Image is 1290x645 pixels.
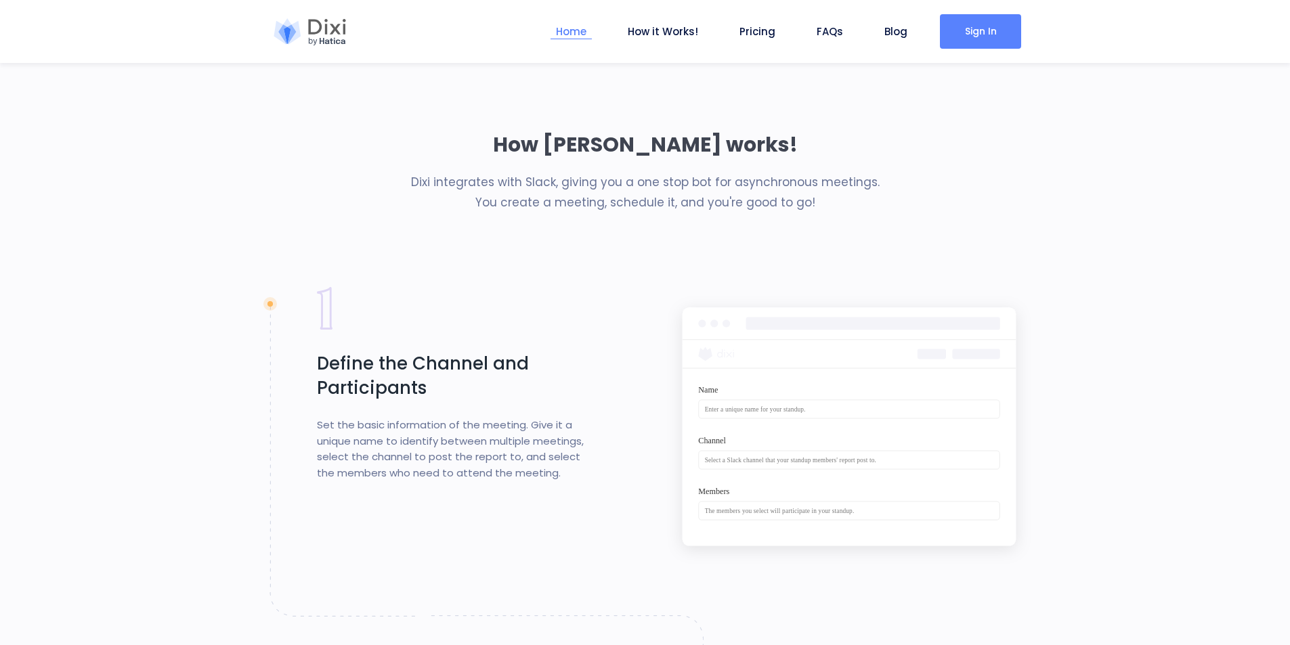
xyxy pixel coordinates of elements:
a: Blog [879,24,913,39]
img: how_it_works_1 [655,287,1043,573]
a: FAQs [811,24,848,39]
p: Dixi integrates with Slack, giving you a one stop bot for asynchronous meetings. You create a mee... [270,172,1021,213]
p: Set the basic information of the meeting. Give it a unique name to identify between multiple meet... [317,417,588,481]
a: Sign In [940,14,1021,49]
img: number_1 [317,287,333,330]
a: Home [551,24,592,39]
h2: How [PERSON_NAME] works! [270,128,1021,162]
h3: Define the Channel and Participants [317,351,588,400]
a: How it Works! [622,24,704,39]
a: Pricing [734,24,781,39]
